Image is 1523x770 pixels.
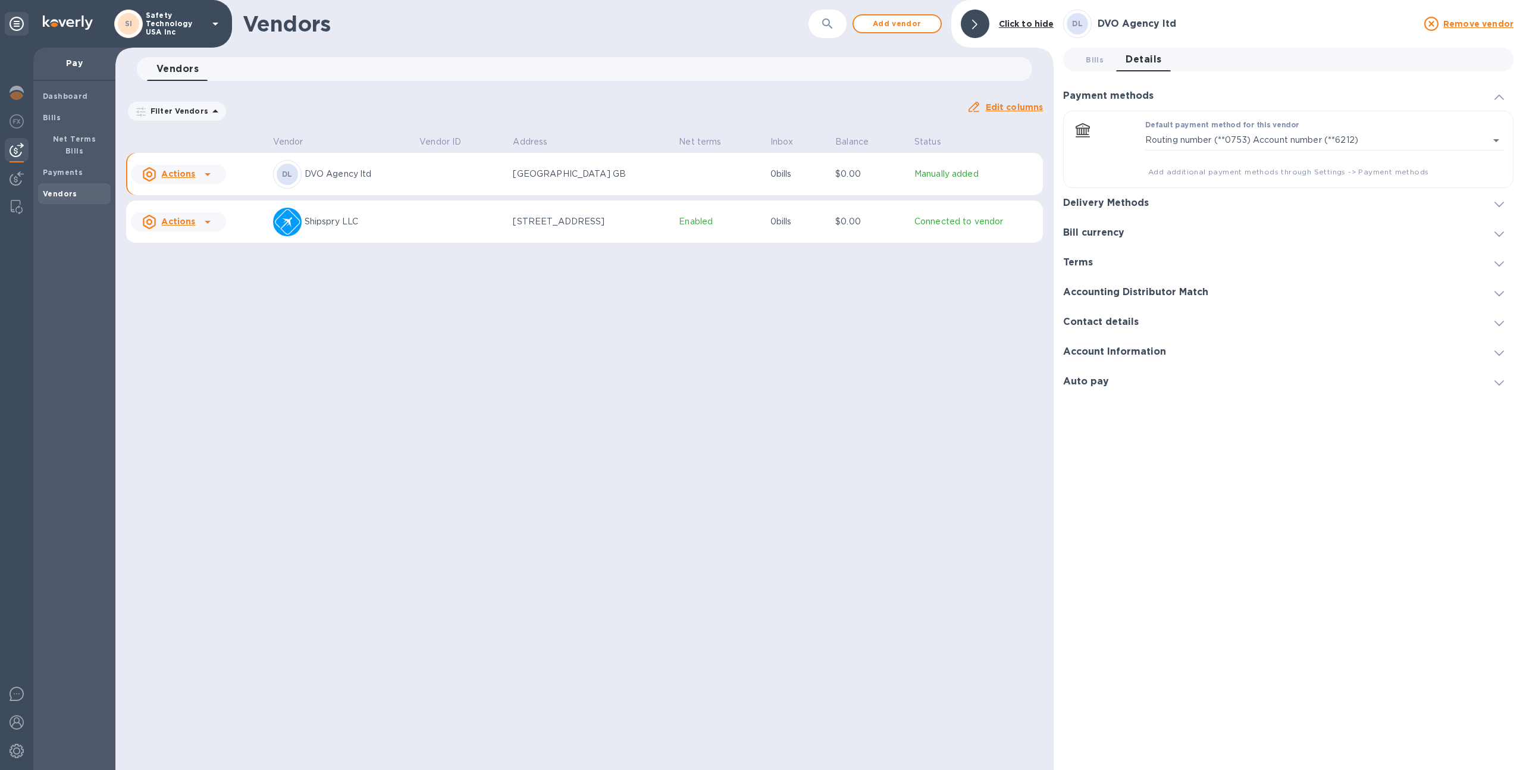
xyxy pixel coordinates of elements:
[770,215,826,228] p: 0 bills
[1063,257,1093,268] h3: Terms
[5,12,29,36] div: Unpin categories
[243,11,726,36] h1: Vendors
[1126,51,1161,68] span: Details
[305,168,410,180] p: DVO Agency ltd
[863,17,931,31] span: Add vendor
[1063,90,1154,102] h3: Payment methods
[10,114,24,129] img: Foreign exchange
[835,168,905,180] p: $0.00
[43,168,83,177] b: Payments
[513,136,563,148] span: Address
[419,136,461,148] p: Vendor ID
[513,136,547,148] p: Address
[986,102,1043,112] u: Edit columns
[305,215,410,228] p: Shipspry LLC
[1063,227,1124,239] h3: Bill currency
[273,136,303,148] p: Vendor
[914,136,941,148] p: Status
[1063,198,1149,209] h3: Delivery Methods
[1073,166,1503,178] span: Add additional payment methods through Settings -> Payment methods
[419,136,477,148] span: Vendor ID
[679,136,737,148] span: Net terms
[43,92,88,101] b: Dashboard
[1145,130,1503,151] div: Routing number (**0753) Account number (**6212)
[43,113,61,122] b: Bills
[43,189,77,198] b: Vendors
[914,168,1038,180] p: Manually added
[161,169,195,179] u: Actions
[1098,18,1417,30] h3: DVO Agency ltd
[1072,19,1083,28] b: DL
[156,61,199,77] span: Vendors
[1063,287,1208,298] h3: Accounting Distributor Match
[835,136,884,148] span: Balance
[1063,346,1166,358] h3: Account Information
[43,57,106,69] p: Pay
[1145,134,1358,146] p: Routing number (**0753) Account number (**6212)
[282,170,293,179] b: DL
[1086,54,1104,66] span: Bills
[835,215,905,228] p: $0.00
[853,14,942,33] button: Add vendor
[513,215,632,228] p: [STREET_ADDRESS]
[146,106,208,116] p: Filter Vendors
[770,168,826,180] p: 0 bills
[1145,122,1299,129] label: Default payment method for this vendor
[999,19,1054,29] b: Click to hide
[1063,317,1139,328] h3: Contact details
[1063,376,1109,387] h3: Auto pay
[770,136,809,148] span: Inbox
[770,136,794,148] p: Inbox
[53,134,96,155] b: Net Terms Bills
[43,15,93,30] img: Logo
[146,11,205,36] p: Safety Technology USA Inc
[161,217,195,226] u: Actions
[273,136,319,148] span: Vendor
[914,215,1038,228] p: Connected to vendor
[835,136,869,148] p: Balance
[1073,121,1503,178] div: Default payment method for this vendorRouting number (**0753) Account number (**6212)​Add additio...
[513,168,632,180] p: [GEOGRAPHIC_DATA] GB
[679,215,760,228] p: Enabled
[679,136,721,148] p: Net terms
[1443,19,1513,29] u: Remove vendor
[125,19,133,28] b: SI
